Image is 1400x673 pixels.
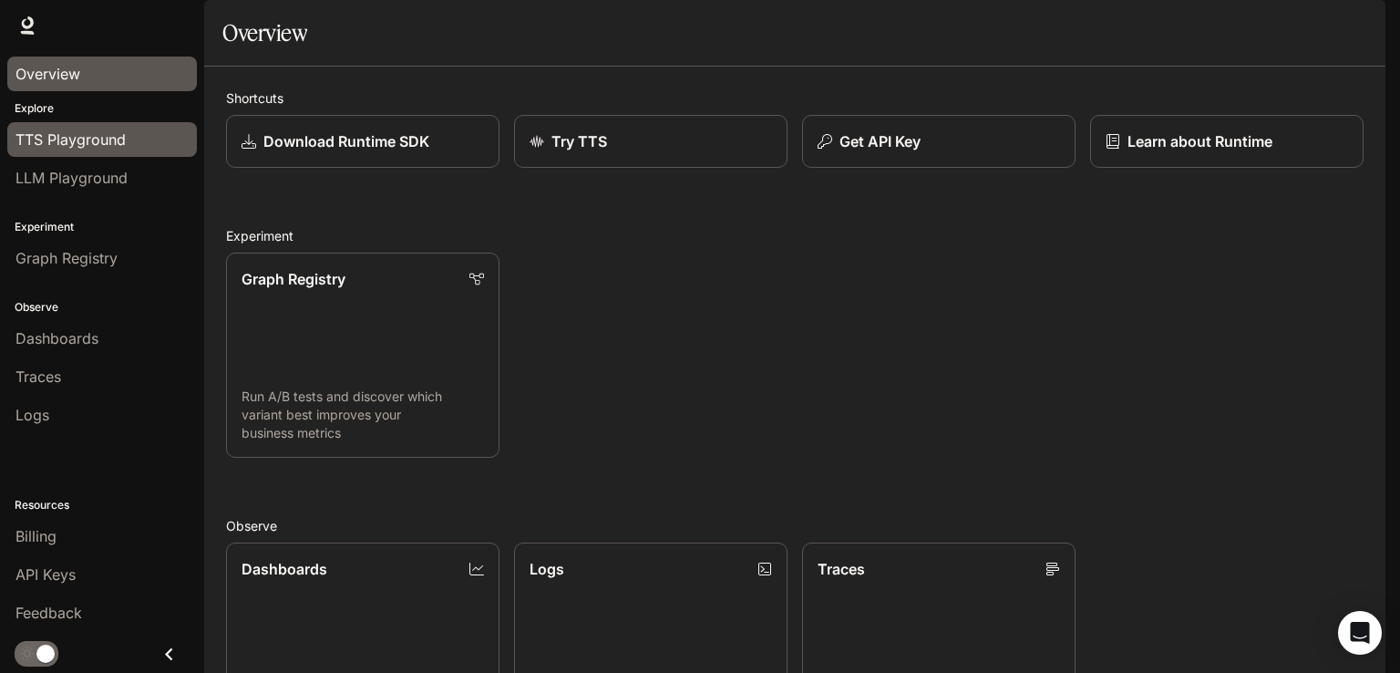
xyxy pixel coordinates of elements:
p: Run A/B tests and discover which variant best improves your business metrics [242,388,484,442]
p: Graph Registry [242,268,345,290]
h2: Shortcuts [226,88,1364,108]
a: Download Runtime SDK [226,115,499,168]
p: Download Runtime SDK [263,130,429,152]
h2: Observe [226,516,1364,535]
a: Graph RegistryRun A/B tests and discover which variant best improves your business metrics [226,253,499,458]
button: Get API Key [802,115,1076,168]
p: Logs [530,558,564,580]
div: Open Intercom Messenger [1338,611,1382,655]
h1: Overview [222,15,307,51]
h2: Experiment [226,226,1364,245]
p: Dashboards [242,558,327,580]
p: Traces [818,558,865,580]
p: Try TTS [551,130,607,152]
a: Try TTS [514,115,787,168]
a: Learn about Runtime [1090,115,1364,168]
p: Learn about Runtime [1127,130,1272,152]
p: Get API Key [839,130,921,152]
